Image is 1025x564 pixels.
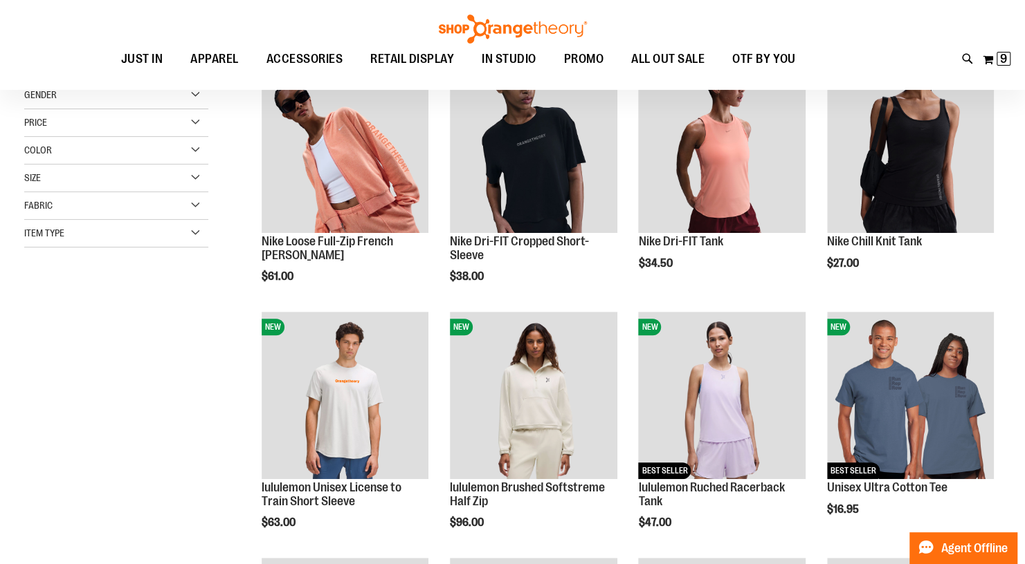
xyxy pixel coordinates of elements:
a: lululemon Unisex License to Train Short SleeveNEW [262,312,428,480]
div: product [631,59,812,304]
span: ACCESSORIES [266,44,343,75]
a: Nike Chill Knit Tank [827,234,922,248]
span: $96.00 [450,516,486,529]
a: Unisex Ultra Cotton Tee [827,480,947,494]
span: JUST IN [121,44,163,75]
img: Nike Dri-FIT Tank [638,66,805,232]
span: APPAREL [190,44,239,75]
span: Item Type [24,227,64,238]
div: product [255,305,435,564]
a: Unisex Ultra Cotton TeeNEWBEST SELLER [827,312,994,480]
span: Agent Offline [941,542,1008,555]
span: Color [24,144,52,156]
a: Nike Dri-FIT Cropped Short-SleeveNEW [450,66,617,234]
img: lululemon Unisex License to Train Short Sleeve [262,312,428,478]
span: NEW [638,319,661,335]
span: $16.95 [827,503,861,516]
a: lululemon Ruched Racerback TankNEWBEST SELLER [638,312,805,480]
div: product [443,59,624,318]
button: Agent Offline [909,532,1017,564]
a: lululemon Unisex License to Train Short Sleeve [262,480,401,508]
a: Nike Dri-FIT Tank [638,234,723,248]
a: Nike Dri-FIT Cropped Short-Sleeve [450,234,589,262]
img: Nike Dri-FIT Cropped Short-Sleeve [450,66,617,232]
span: $38.00 [450,270,486,283]
span: NEW [262,319,284,335]
a: Nike Chill Knit TankNEW [827,66,994,234]
span: 9 [1000,52,1007,66]
a: Nike Loose Full-Zip French [PERSON_NAME] [262,234,393,262]
span: BEST SELLER [827,462,880,479]
span: Gender [24,89,57,100]
span: Fabric [24,200,53,211]
img: Unisex Ultra Cotton Tee [827,312,994,478]
span: Size [24,172,41,183]
span: PROMO [564,44,604,75]
div: product [255,59,435,318]
img: lululemon Brushed Softstreme Half Zip [450,312,617,478]
img: Nike Loose Full-Zip French Terry Hoodie [262,66,428,232]
div: product [820,305,1001,550]
img: Nike Chill Knit Tank [827,66,994,232]
img: Shop Orangetheory [437,15,589,44]
a: lululemon Ruched Racerback Tank [638,480,784,508]
span: $27.00 [827,257,861,270]
span: Price [24,117,47,128]
span: BEST SELLER [638,462,691,479]
span: $61.00 [262,270,296,283]
span: OTF BY YOU [732,44,795,75]
span: ALL OUT SALE [631,44,705,75]
span: NEW [450,319,473,335]
a: lululemon Brushed Softstreme Half Zip [450,480,605,508]
span: $63.00 [262,516,298,529]
span: $47.00 [638,516,673,529]
a: Nike Dri-FIT TankNEW [638,66,805,234]
a: Nike Loose Full-Zip French Terry HoodieNEW [262,66,428,234]
a: lululemon Brushed Softstreme Half ZipNEW [450,312,617,480]
span: RETAIL DISPLAY [370,44,454,75]
img: lululemon Ruched Racerback Tank [638,312,805,478]
span: IN STUDIO [482,44,536,75]
span: $34.50 [638,257,674,270]
div: product [820,59,1001,304]
div: product [443,305,624,564]
span: NEW [827,319,850,335]
div: product [631,305,812,564]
